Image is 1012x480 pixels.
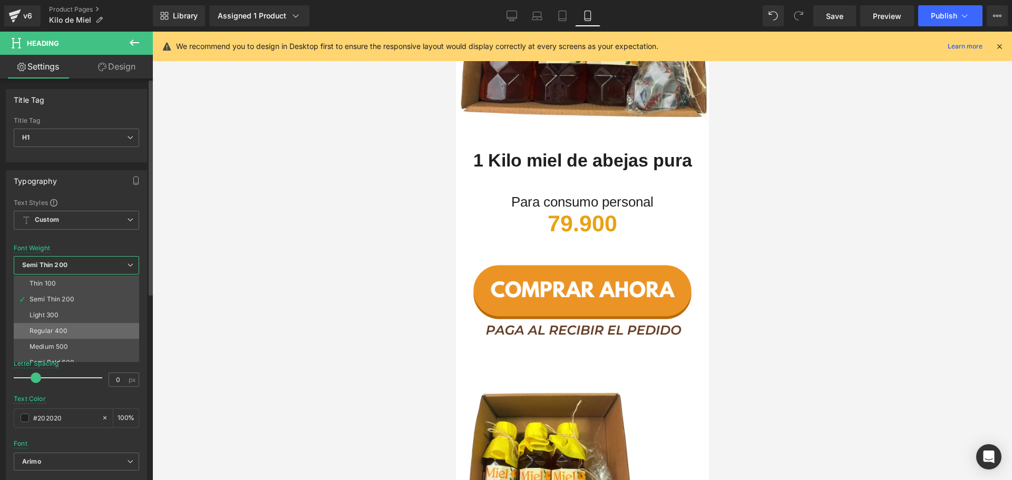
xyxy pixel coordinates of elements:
div: v6 [21,9,34,23]
div: Semi Bold 600 [30,359,74,366]
button: More [987,5,1008,26]
b: Semi Thin 200 [22,261,67,269]
div: Regular 400 [30,327,68,335]
span: Preview [873,11,901,22]
a: Product Pages [49,5,153,14]
span: Save [826,11,843,22]
div: Light 300 [30,311,59,319]
a: v6 [4,5,41,26]
div: % [113,409,139,427]
a: Mobile [575,5,600,26]
div: Font [14,440,27,447]
div: Medium 500 [30,343,68,350]
span: Heading [27,39,59,47]
span: Publish [931,12,957,20]
div: Font Weight [14,244,50,252]
span: px [129,376,138,383]
div: Typography [14,171,57,185]
div: Assigned 1 Product [218,11,301,21]
div: Title Tag [14,90,45,104]
a: Tablet [550,5,575,26]
a: New Library [153,5,205,26]
div: Semi Thin 200 [30,296,74,303]
div: Text Color [14,395,46,403]
span: Kilo de Miel [49,16,91,24]
input: Color [33,412,96,424]
div: Text Styles [14,198,139,207]
span: Library [173,11,198,21]
button: Redo [788,5,809,26]
div: Thin 100 [30,280,56,287]
a: Laptop [524,5,550,26]
div: Title Tag [14,117,139,124]
div: Open Intercom Messenger [976,444,1001,469]
button: Publish [918,5,982,26]
button: Undo [763,5,784,26]
b: H1 [22,133,30,141]
b: Custom [35,215,59,224]
i: Arimo [22,457,41,466]
a: Preview [860,5,914,26]
p: We recommend you to design in Desktop first to ensure the responsive layout would display correct... [176,41,658,52]
a: Desktop [499,5,524,26]
a: Design [79,55,155,79]
a: Learn more [943,40,987,53]
div: Letter Spacing [14,360,59,367]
